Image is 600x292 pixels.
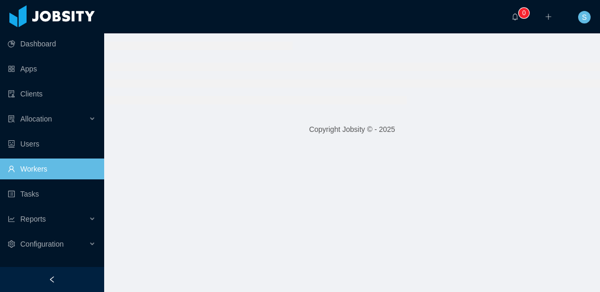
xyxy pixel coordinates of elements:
a: icon: robotUsers [8,133,96,154]
span: Configuration [20,240,64,248]
a: icon: userWorkers [8,159,96,179]
span: Allocation [20,115,52,123]
i: icon: solution [8,115,15,123]
i: icon: bell [511,13,519,20]
i: icon: plus [545,13,552,20]
sup: 0 [519,8,529,18]
a: icon: auditClients [8,83,96,104]
i: icon: setting [8,240,15,248]
a: icon: appstoreApps [8,58,96,79]
span: S [582,11,586,23]
a: icon: pie-chartDashboard [8,33,96,54]
i: icon: line-chart [8,215,15,223]
span: Reports [20,215,46,223]
footer: Copyright Jobsity © - 2025 [104,112,600,148]
a: icon: profileTasks [8,184,96,204]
